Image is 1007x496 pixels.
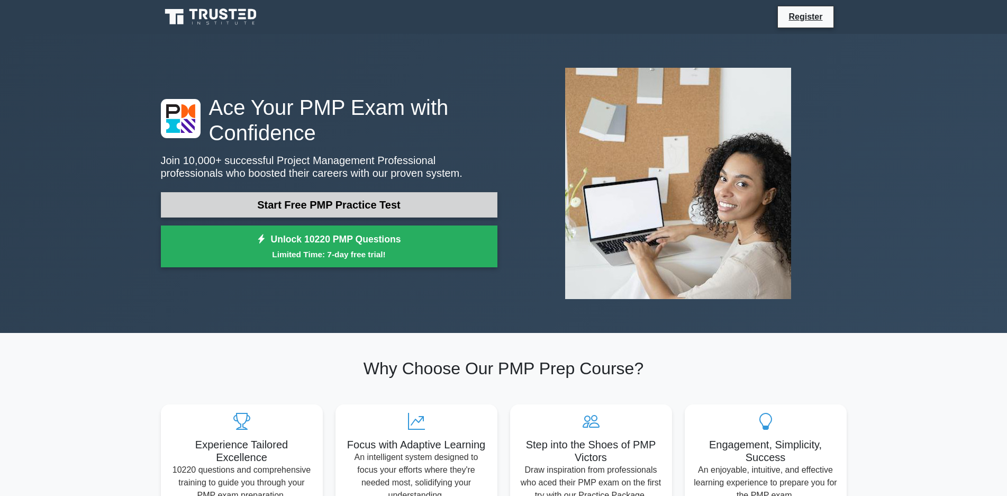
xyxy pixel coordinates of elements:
a: Start Free PMP Practice Test [161,192,497,218]
p: Join 10,000+ successful Project Management Professional professionals who boosted their careers w... [161,154,497,179]
h1: Ace Your PMP Exam with Confidence [161,95,497,146]
small: Limited Time: 7-day free trial! [174,248,484,260]
a: Register [782,10,829,23]
h2: Why Choose Our PMP Prep Course? [161,358,847,378]
h5: Focus with Adaptive Learning [344,438,489,451]
a: Unlock 10220 PMP QuestionsLimited Time: 7-day free trial! [161,226,497,268]
h5: Engagement, Simplicity, Success [693,438,838,464]
h5: Experience Tailored Excellence [169,438,314,464]
h5: Step into the Shoes of PMP Victors [519,438,664,464]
